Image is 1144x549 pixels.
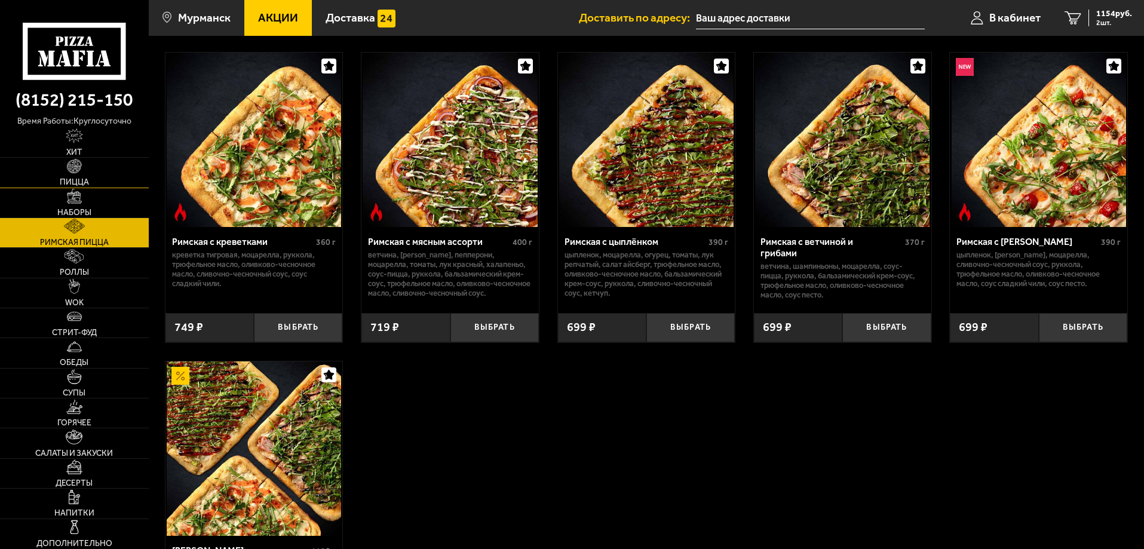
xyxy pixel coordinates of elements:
span: 360 г [316,237,336,247]
span: Напитки [54,509,94,517]
span: 390 г [1101,237,1121,247]
div: Римская с мясным ассорти [368,236,510,247]
span: Пицца [60,178,89,186]
img: Римская с томатами черри [952,53,1126,227]
img: Римская с мясным ассорти [363,53,537,227]
p: цыпленок, моцарелла, огурец, томаты, лук репчатый, салат айсберг, трюфельное масло, оливково-чесн... [565,250,729,298]
a: НовинкаОстрое блюдоРимская с томатами черри [950,53,1127,227]
p: креветка тигровая, моцарелла, руккола, трюфельное масло, оливково-чесночное масло, сливочно-чесно... [172,250,336,289]
div: Римская с [PERSON_NAME] [956,236,1098,247]
div: Римская с цыплёнком [565,236,706,247]
a: Римская с цыплёнком [558,53,735,227]
a: АкционныйМама Миа [165,361,343,536]
img: Острое блюдо [956,203,974,221]
span: 699 ₽ [959,321,987,333]
span: WOK [65,299,84,307]
img: Римская с креветками [167,53,341,227]
span: 2 шт. [1096,19,1132,26]
button: Выбрать [842,313,931,342]
button: Выбрать [254,313,342,342]
span: Супы [63,389,85,397]
span: 370 г [905,237,925,247]
button: Выбрать [646,313,735,342]
img: Акционный [171,367,189,385]
span: 1154 руб. [1096,10,1132,18]
span: 390 г [709,237,728,247]
span: Роллы [60,268,89,277]
button: Выбрать [1039,313,1127,342]
span: 749 ₽ [174,321,203,333]
span: Хит [66,148,82,157]
span: Стрит-фуд [52,329,97,337]
img: Острое блюдо [367,203,385,221]
span: Доставка [326,12,375,23]
div: Римская с креветками [172,236,314,247]
p: ветчина, шампиньоны, моцарелла, соус-пицца, руккола, бальзамический крем-соус, трюфельное масло, ... [760,262,925,300]
a: Острое блюдоРимская с мясным ассорти [361,53,539,227]
span: Салаты и закуски [35,449,113,458]
img: Острое блюдо [171,203,189,221]
img: Римская с цыплёнком [559,53,734,227]
img: Римская с ветчиной и грибами [755,53,930,227]
span: Римская пицца [40,238,109,247]
span: 400 г [513,237,532,247]
a: Острое блюдоРимская с креветками [165,53,343,227]
span: Мурманск [178,12,231,23]
span: 719 ₽ [370,321,399,333]
span: Горячее [57,419,91,427]
a: Римская с ветчиной и грибами [754,53,931,227]
p: цыпленок, [PERSON_NAME], моцарелла, сливочно-чесночный соус, руккола, трюфельное масло, оливково-... [956,250,1121,289]
span: 699 ₽ [567,321,596,333]
div: Римская с ветчиной и грибами [760,236,902,259]
span: Десерты [56,479,93,487]
img: Мама Миа [167,361,341,536]
button: Выбрать [450,313,539,342]
span: Мурманск, улица Адмирала Флота Лобова, 1 [696,7,925,29]
input: Ваш адрес доставки [696,7,925,29]
span: Обеды [60,358,88,367]
span: В кабинет [989,12,1041,23]
img: Новинка [956,58,974,76]
span: 699 ₽ [763,321,792,333]
span: Наборы [57,208,91,217]
span: Дополнительно [36,539,112,548]
img: 15daf4d41897b9f0e9f617042186c801.svg [378,10,395,27]
span: Доставить по адресу: [579,12,696,23]
p: ветчина, [PERSON_NAME], пепперони, моцарелла, томаты, лук красный, халапеньо, соус-пицца, руккола... [368,250,532,298]
span: Акции [258,12,298,23]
